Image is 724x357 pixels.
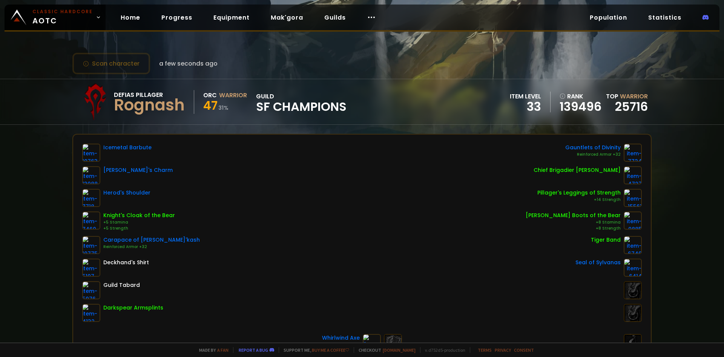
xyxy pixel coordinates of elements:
[620,92,648,101] span: Warrior
[534,166,621,174] div: Chief Brigadier [PERSON_NAME]
[624,144,642,162] img: item-7724
[218,104,229,112] small: 31 %
[591,236,621,244] div: Tiger Band
[155,10,198,25] a: Progress
[383,347,416,353] a: [DOMAIN_NAME]
[584,10,633,25] a: Population
[624,166,642,184] img: item-4727
[478,347,492,353] a: Terms
[195,347,229,353] span: Made by
[256,92,347,112] div: guild
[219,90,247,100] div: Warrior
[565,152,621,158] div: Reinforced Armor +32
[526,211,621,219] div: [PERSON_NAME] Boots of the Bear
[114,100,185,111] div: Rognash
[624,236,642,254] img: item-6749
[510,92,541,101] div: item level
[72,53,150,74] button: Scan character
[82,304,100,322] img: item-4132
[103,281,140,289] div: Guild Tabard
[207,10,256,25] a: Equipment
[642,10,687,25] a: Statistics
[114,90,185,100] div: Defias Pillager
[565,144,621,152] div: Gauntlets of Divinity
[103,144,152,152] div: Icemetal Barbute
[624,189,642,207] img: item-15561
[624,211,642,230] img: item-9885
[103,219,175,225] div: +5 Stamina
[420,347,465,353] span: v. d752d5 - production
[526,219,621,225] div: +8 Stamina
[82,166,100,184] img: item-13088
[322,334,360,342] div: Whirlwind Axe
[103,211,175,219] div: Knight's Cloak of the Bear
[115,10,146,25] a: Home
[103,259,149,267] div: Deckhand's Shirt
[615,98,648,115] a: 25716
[575,259,621,267] div: Seal of Sylvanas
[103,189,150,197] div: Herod's Shoulder
[32,8,93,26] span: AOTC
[217,347,229,353] a: a fan
[103,244,200,250] div: Reinforced Armor +32
[82,236,100,254] img: item-10775
[103,304,163,312] div: Darkspear Armsplints
[203,90,217,100] div: Orc
[312,347,349,353] a: Buy me a coffee
[279,347,349,353] span: Support me,
[495,347,511,353] a: Privacy
[354,347,416,353] span: Checkout
[82,281,100,299] img: item-5976
[537,189,621,197] div: Pillager's Leggings of Strength
[82,211,100,230] img: item-7460
[514,347,534,353] a: Consent
[624,259,642,277] img: item-6414
[32,8,93,15] small: Classic Hardcore
[82,189,100,207] img: item-7718
[103,236,200,244] div: Carapace of [PERSON_NAME]'kash
[606,92,648,101] div: Top
[159,59,218,68] span: a few seconds ago
[318,10,352,25] a: Guilds
[526,225,621,231] div: +8 Strength
[5,5,106,30] a: Classic HardcoreAOTC
[265,10,309,25] a: Mak'gora
[103,166,173,174] div: [PERSON_NAME]'s Charm
[103,225,175,231] div: +5 Strength
[537,197,621,203] div: +14 Strength
[82,259,100,277] img: item-5107
[560,101,601,112] a: 139496
[239,347,268,353] a: Report a bug
[560,92,601,101] div: rank
[510,101,541,112] div: 33
[82,144,100,162] img: item-10763
[203,97,218,114] span: 47
[256,101,347,112] span: SF Champions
